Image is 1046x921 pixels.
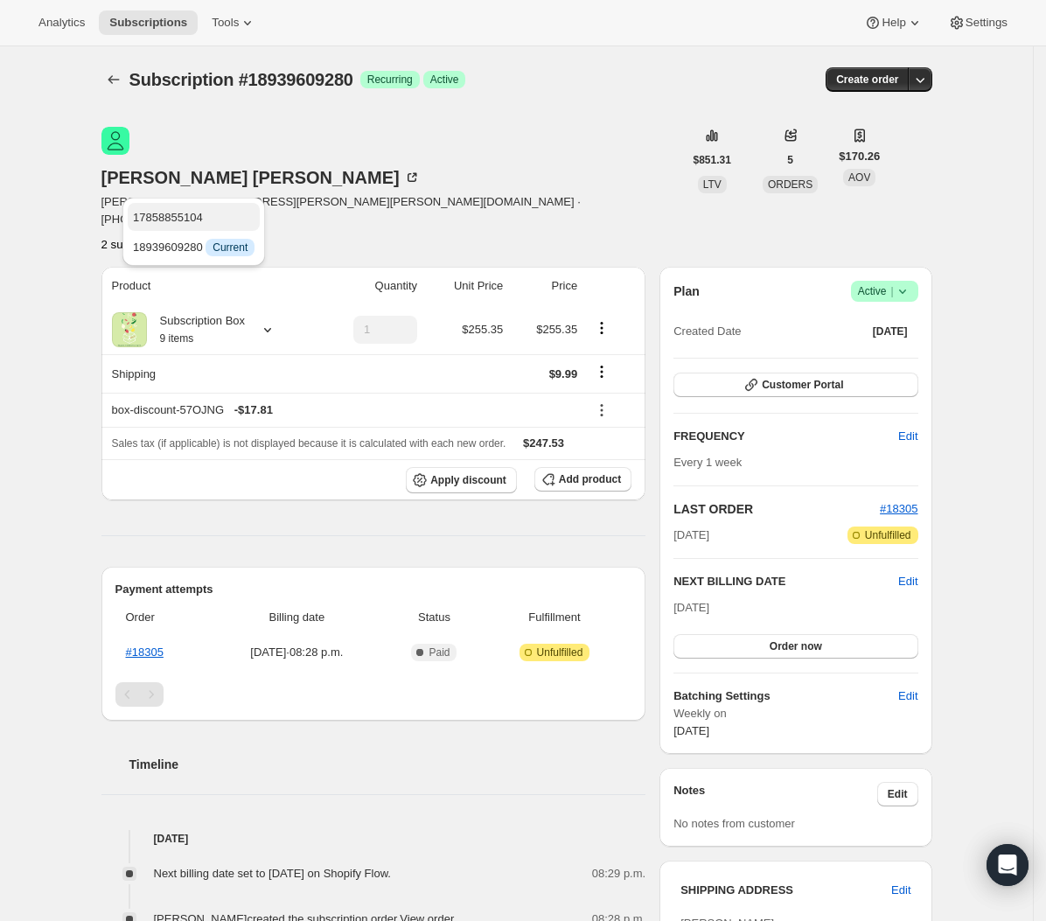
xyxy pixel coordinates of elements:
button: Settings [938,10,1018,35]
button: #18305 [880,500,917,518]
h4: [DATE] [101,830,646,848]
span: Edit [898,428,917,445]
th: Quantity [316,267,422,305]
span: Add product [559,472,621,486]
span: Created Date [673,323,741,340]
span: 5 [787,153,793,167]
span: Next billing date set to [DATE] on Shopify Flow. [154,867,391,880]
th: Price [508,267,582,305]
span: Tools [212,16,239,30]
button: Order now [673,634,917,659]
span: Gabriela Jimenez [101,127,129,155]
button: Edit [877,782,918,806]
span: [DATE] [673,601,709,614]
th: Order [115,598,208,637]
span: Unfulfilled [865,528,911,542]
div: Open Intercom Messenger [987,844,1029,886]
span: [DATE] [673,527,709,544]
span: Billing date [213,609,380,626]
span: [DATE] [873,324,908,338]
span: Customer Portal [762,378,843,392]
span: Edit [891,882,910,899]
h3: Notes [673,782,877,806]
button: Add product [534,467,631,492]
h3: SHIPPING ADDRESS [680,882,891,899]
span: Unfulfilled [537,645,583,659]
div: Subscription Box [147,312,246,347]
button: Subscriptions [99,10,198,35]
h2: Timeline [129,756,646,773]
span: | [890,284,893,298]
button: Create order [826,67,909,92]
button: Edit [888,682,928,710]
span: Current [213,241,248,255]
button: Customer Portal [673,373,917,397]
span: Active [430,73,459,87]
span: Active [858,283,911,300]
span: 17858855104 [133,211,203,224]
span: - $17.81 [234,401,273,419]
span: Fulfillment [488,609,621,626]
button: Apply discount [406,467,517,493]
button: Product actions [101,235,197,253]
h2: NEXT BILLING DATE [673,573,898,590]
span: Recurring [367,73,413,87]
nav: Pagination [115,682,632,707]
button: 5 [777,148,804,172]
span: $255.35 [536,323,577,336]
h2: FREQUENCY [673,428,898,445]
th: Unit Price [422,267,508,305]
span: Help [882,16,905,30]
button: Tools [201,10,267,35]
span: Subscriptions [109,16,187,30]
span: Order now [770,639,822,653]
small: 9 items [160,332,194,345]
span: $851.31 [694,153,731,167]
span: ORDERS [768,178,812,191]
span: Create order [836,73,898,87]
button: [DATE] [862,319,918,344]
button: Shipping actions [588,362,616,381]
h2: Plan [673,283,700,300]
button: Help [854,10,933,35]
h2: Payment attempts [115,581,632,598]
span: [PERSON_NAME][EMAIL_ADDRESS][PERSON_NAME][PERSON_NAME][DOMAIN_NAME] · [PHONE_NUMBER] [101,193,683,228]
div: box-discount-57OJNG [112,401,578,419]
span: Apply discount [430,473,506,487]
span: Edit [888,787,908,801]
span: [DATE] [673,724,709,737]
span: Settings [966,16,1008,30]
button: Product actions [588,318,616,338]
a: #18305 [126,645,164,659]
span: $9.99 [549,367,578,380]
button: 17858855104 [128,203,260,231]
button: Edit [881,876,921,904]
span: Weekly on [673,705,917,722]
span: AOV [848,171,870,184]
button: Edit [888,422,928,450]
span: Subscription #18939609280 [129,70,353,89]
img: product img [112,312,147,347]
span: $170.26 [839,148,880,165]
span: No notes from customer [673,817,795,830]
button: Edit [898,573,917,590]
button: Analytics [28,10,95,35]
span: Analytics [38,16,85,30]
th: Shipping [101,354,316,393]
div: [PERSON_NAME] [PERSON_NAME] [101,169,421,186]
span: LTV [703,178,722,191]
button: $851.31 [683,148,742,172]
a: #18305 [880,502,917,515]
span: Every 1 week [673,456,742,469]
span: 18939609280 [133,241,255,254]
button: 18939609280 InfoCurrent [128,233,260,261]
span: $255.35 [462,323,503,336]
span: Edit [898,687,917,705]
span: 08:29 p.m. [592,865,645,883]
span: Paid [429,645,450,659]
span: Status [391,609,478,626]
h2: LAST ORDER [673,500,880,518]
span: Sales tax (if applicable) is not displayed because it is calculated with each new order. [112,437,506,450]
